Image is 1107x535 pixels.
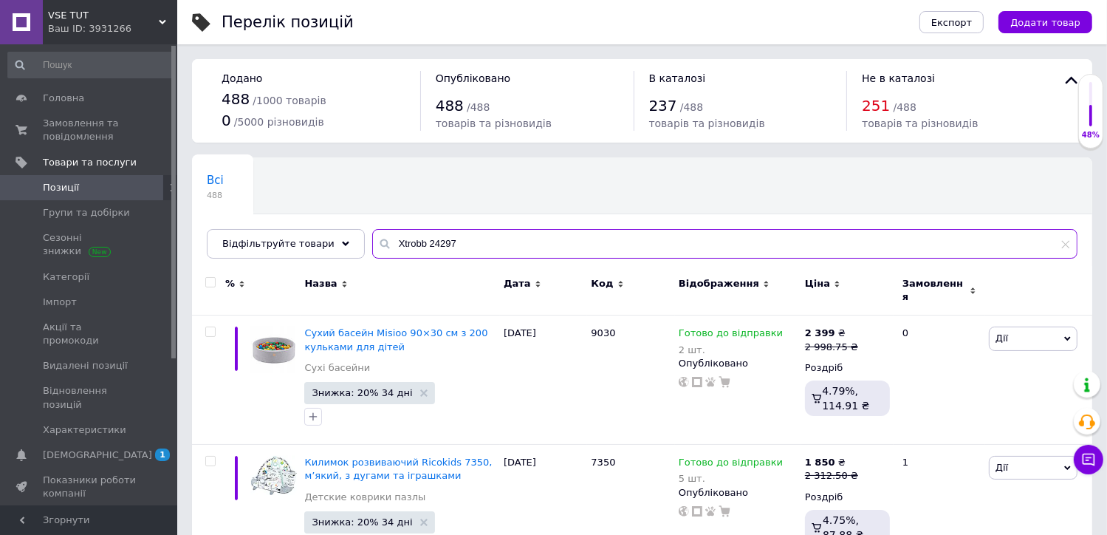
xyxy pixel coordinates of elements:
span: / 5000 різновидів [234,116,324,128]
span: Замовлення [902,277,966,304]
span: Акції та промокоди [43,321,137,347]
span: Відфільтруйте товари [222,238,335,249]
span: Готово до відправки [679,327,783,343]
span: Всі [207,174,224,187]
span: Не в каталозі [862,72,935,84]
span: / 488 [680,101,703,113]
img: Сухой бассейн Misioo 90×30 см с 200 шариками для детей [251,327,297,372]
span: 1 [155,449,170,461]
span: Головна [43,92,84,105]
span: Позиції [43,181,79,194]
span: Додати товар [1010,17,1080,28]
span: Характеристики [43,423,126,437]
span: Дата [504,277,531,290]
span: Групи та добірки [43,206,130,219]
span: Дії [995,333,1008,344]
span: Код [591,277,613,290]
span: Сезонні знижки [43,231,137,258]
span: Категорії [43,270,89,284]
span: / 1000 товарів [253,95,326,106]
span: VSE TUT [48,9,159,22]
b: 1 850 [805,457,835,468]
input: Пошук [7,52,174,78]
span: товарів та різновидів [862,117,978,129]
span: Додано [222,72,262,84]
span: 251 [862,97,890,115]
div: [DATE] [500,316,587,445]
span: Видалені позиції [43,359,128,372]
div: Роздріб [805,361,890,375]
div: 0 [894,316,985,445]
div: Ваш ID: 3931266 [48,22,177,35]
span: Відображення [679,277,759,290]
span: / 488 [894,101,916,113]
span: Показники роботи компанії [43,474,137,500]
span: В каталозі [649,72,706,84]
span: 9030 [591,327,615,338]
button: Чат з покупцем [1074,445,1103,474]
span: 488 [436,97,464,115]
span: Замовлення та повідомлення [43,117,137,143]
button: Експорт [919,11,984,33]
span: Відновлення позицій [43,384,137,411]
span: Дії [995,462,1008,473]
a: Килимок розвиваючий Ricokids 7350, м’який, з дугами та іграшками [304,457,492,481]
div: 5 шт. [679,473,783,484]
button: Додати товар [998,11,1092,33]
div: 2 312.50 ₴ [805,469,858,483]
div: 2 шт. [679,344,783,355]
div: ₴ [805,456,858,469]
span: 7350 [591,457,615,468]
div: Перелік позицій [222,15,354,30]
div: Опубліковано [679,486,798,500]
span: Готово до відправки [679,457,783,472]
a: Сухий басейн Misioo 90×30 см з 200 кульками для дітей [304,327,487,352]
span: Знижка: 20% 34 дні [312,388,412,398]
span: % [225,277,235,290]
a: Детские коврики пазлы [304,491,425,504]
a: Сухі басейни [304,361,370,375]
span: Імпорт [43,296,77,309]
span: [DEMOGRAPHIC_DATA] [43,449,152,462]
span: Товари та послуги [43,156,137,169]
span: Ціна [805,277,830,290]
span: Назва [304,277,337,290]
span: Експорт [931,17,973,28]
span: товарів та різновидів [436,117,552,129]
div: 48% [1079,130,1103,140]
span: 488 [207,190,224,201]
span: Опубліковано [436,72,511,84]
span: Знижка: 20% 34 дні [312,517,412,527]
span: / 488 [467,101,490,113]
input: Пошук по назві позиції, артикулу і пошуковим запитам [372,229,1077,259]
b: 2 399 [805,327,835,338]
img: Коврик развивающий Ricokids 7350, мягкий, с дугами и игрушками. [251,456,297,495]
span: товарів та різновидів [649,117,765,129]
div: Опубліковано [679,357,798,370]
div: 2 998.75 ₴ [805,341,858,354]
div: ₴ [805,327,858,340]
div: Роздріб [805,491,890,504]
span: 0 [222,112,231,129]
span: 237 [649,97,677,115]
span: 4.79%, 114.91 ₴ [822,385,869,412]
span: 488 [222,90,250,108]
